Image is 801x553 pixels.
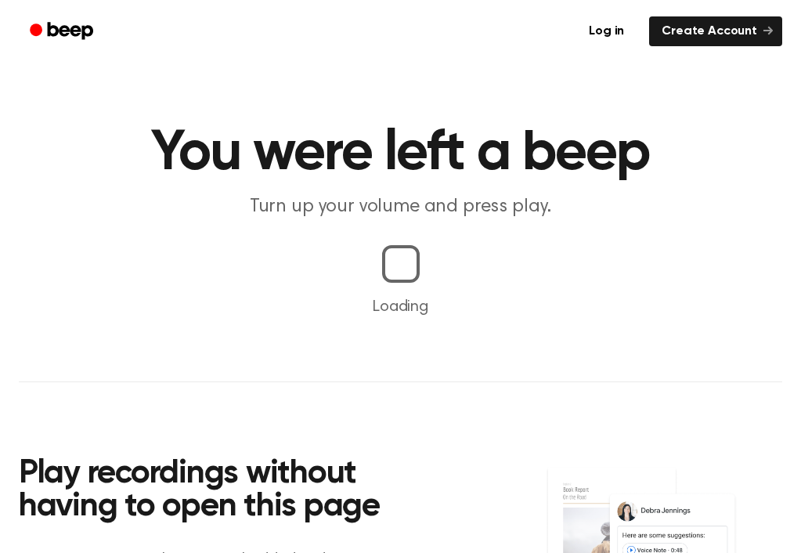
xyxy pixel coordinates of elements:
[19,295,782,319] p: Loading
[19,457,419,523] h2: Play recordings without having to open this page
[649,16,782,46] a: Create Account
[19,16,107,47] a: Beep
[100,194,702,220] p: Turn up your volume and press play.
[573,13,640,49] a: Log in
[19,125,782,182] h1: You were left a beep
